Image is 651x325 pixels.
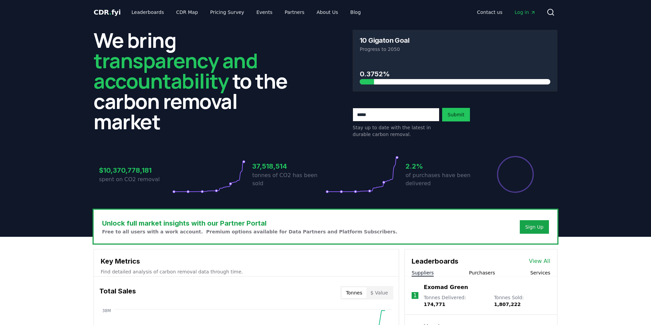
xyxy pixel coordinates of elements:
[360,69,550,79] h3: 0.3752%
[109,8,112,16] span: .
[102,218,397,228] h3: Unlock full market insights with our Partner Portal
[102,308,111,313] tspan: 38M
[101,256,392,266] h3: Key Metrics
[360,37,409,44] h3: 10 Gigaton Goal
[99,286,136,300] h3: Total Sales
[424,302,446,307] span: 174,771
[99,175,172,184] p: spent on CO2 removal
[101,268,392,275] p: Find detailed analysis of carbon removal data through time.
[360,46,550,53] p: Progress to 2050
[311,6,343,18] a: About Us
[126,6,366,18] nav: Main
[494,294,550,308] p: Tonnes Sold :
[171,6,203,18] a: CDR Map
[530,269,550,276] button: Services
[472,6,508,18] a: Contact us
[494,302,521,307] span: 1,807,222
[251,6,278,18] a: Events
[509,6,541,18] a: Log in
[94,30,298,132] h2: We bring to the carbon removal market
[94,7,121,17] a: CDR.fyi
[469,269,495,276] button: Purchasers
[342,287,366,298] button: Tonnes
[412,269,434,276] button: Suppliers
[94,8,121,16] span: CDR fyi
[496,155,534,193] div: Percentage of sales delivered
[353,124,439,138] p: Stay up to date with the latest in durable carbon removal.
[424,294,487,308] p: Tonnes Delivered :
[205,6,250,18] a: Pricing Survey
[472,6,541,18] nav: Main
[367,287,392,298] button: $ Value
[99,165,172,175] h3: $10,370,778,181
[279,6,310,18] a: Partners
[252,161,325,171] h3: 37,518,514
[345,6,366,18] a: Blog
[94,46,257,95] span: transparency and accountability
[515,9,536,16] span: Log in
[252,171,325,188] p: tonnes of CO2 has been sold
[406,161,479,171] h3: 2.2%
[424,283,468,291] a: Exomad Green
[442,108,470,121] button: Submit
[102,228,397,235] p: Free to all users with a work account. Premium options available for Data Partners and Platform S...
[520,220,549,234] button: Sign Up
[413,291,417,300] p: 1
[525,224,544,230] a: Sign Up
[126,6,170,18] a: Leaderboards
[412,256,458,266] h3: Leaderboards
[406,171,479,188] p: of purchases have been delivered
[529,257,550,265] a: View All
